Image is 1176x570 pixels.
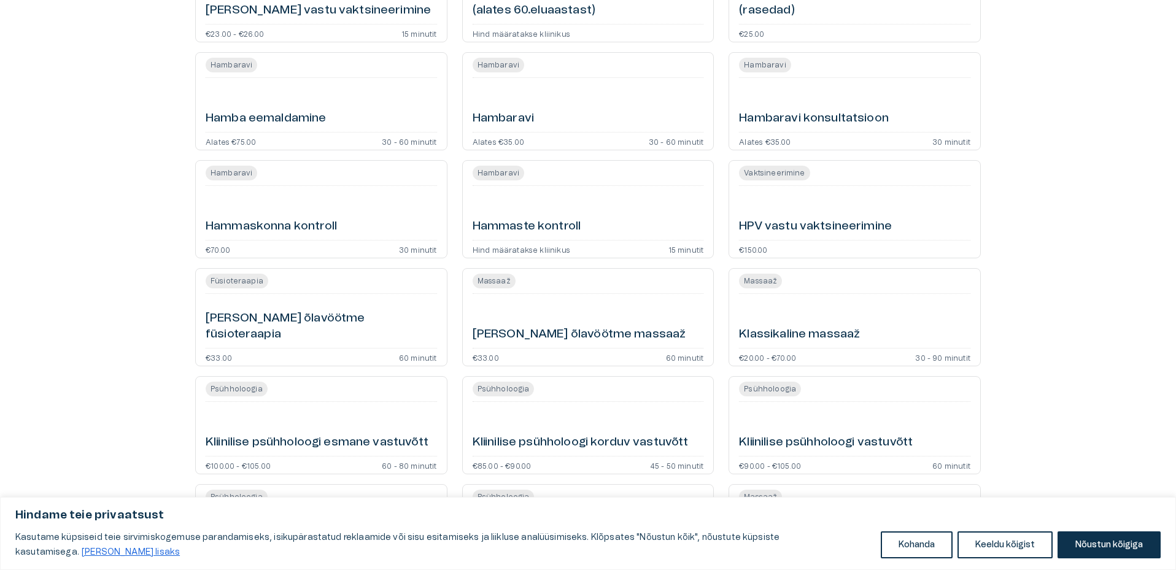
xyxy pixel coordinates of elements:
button: Nõustun kõigiga [1058,531,1161,558]
span: Psühholoogia [206,383,268,395]
p: 15 minutit [668,245,704,253]
span: Psühholoogia [739,383,801,395]
p: Hind määratakse kliinikus [473,245,570,253]
p: Hind määratakse kliinikus [473,29,570,37]
button: Keeldu kõigist [957,531,1053,558]
span: Hambaravi [206,168,257,179]
p: €33.00 [473,353,499,361]
h6: [PERSON_NAME] õlavöötme massaaž [473,326,686,343]
p: 30 minutit [932,137,970,145]
p: €150.00 [739,245,767,253]
span: Help [63,10,81,20]
span: Massaaž [473,275,516,287]
h6: Hammaste kontroll [473,218,581,235]
h6: Kliinilise psühholoogi vastuvõtt [739,434,913,451]
p: 30 - 60 minutit [382,137,437,145]
span: Psühholoogia [473,383,535,395]
h6: Kliinilise psühholoogi esmane vastuvõtt [206,434,428,451]
a: Open service booking details [462,160,714,258]
a: Open service booking details [729,160,981,258]
a: Open service booking details [462,52,714,150]
h6: Hambaravi konsultatsioon [739,110,889,127]
h6: Klassikaline massaaž [739,326,860,343]
p: Hindame teie privaatsust [15,508,1161,523]
a: Open service booking details [729,52,981,150]
h6: HPV vastu vaktsineerimine [739,218,892,235]
span: Vaktsineerimine [739,168,810,179]
h6: [PERSON_NAME] vastu vaktsineerimine [206,2,431,19]
p: €70.00 [206,245,230,253]
a: Open service booking details [195,268,447,366]
span: Hambaravi [473,168,524,179]
p: Kasutame küpsiseid teie sirvimiskogemuse parandamiseks, isikupärastatud reklaamide või sisu esita... [15,530,872,560]
p: €33.00 [206,353,232,361]
p: 30 minutit [399,245,437,253]
p: 45 - 50 minutit [650,461,704,469]
p: 60 - 80 minutit [382,461,437,469]
span: Hambaravi [206,60,257,71]
h6: [PERSON_NAME] õlavöötme füsioteraapia [206,310,437,343]
p: €90.00 - €105.00 [739,461,801,469]
p: 60 minutit [399,353,437,361]
h6: Hambaravi [473,110,534,127]
a: Open service booking details [195,52,447,150]
h6: Hamba eemaldamine [206,110,327,127]
p: €20.00 - €70.00 [739,353,796,361]
h6: Kliinilise psühholoogi korduv vastuvõtt [473,434,689,451]
p: 30 - 90 minutit [915,353,970,361]
a: Loe lisaks [81,547,180,557]
p: 60 minutit [666,353,704,361]
a: Open service booking details [729,376,981,474]
span: Hambaravi [473,60,524,71]
span: Psühholoogia [473,491,535,503]
span: Massaaž [739,491,782,503]
p: 30 - 60 minutit [649,137,704,145]
span: Psühholoogia [206,491,268,503]
p: 15 minutit [401,29,437,37]
p: Alates €35.00 [473,137,524,145]
p: €85.00 - €90.00 [473,461,532,469]
p: 60 minutit [932,461,970,469]
span: Hambaravi [739,60,791,71]
button: Kohanda [881,531,953,558]
span: Füsioteraapia [206,275,268,287]
p: €100.00 - €105.00 [206,461,271,469]
a: Open service booking details [195,160,447,258]
p: Alates €75.00 [206,137,256,145]
a: Open service booking details [462,268,714,366]
p: Alates €35.00 [739,137,791,145]
span: Massaaž [739,275,782,287]
p: €23.00 - €26.00 [206,29,265,37]
h6: Hammaskonna kontroll [206,218,337,235]
p: €25.00 [739,29,764,37]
